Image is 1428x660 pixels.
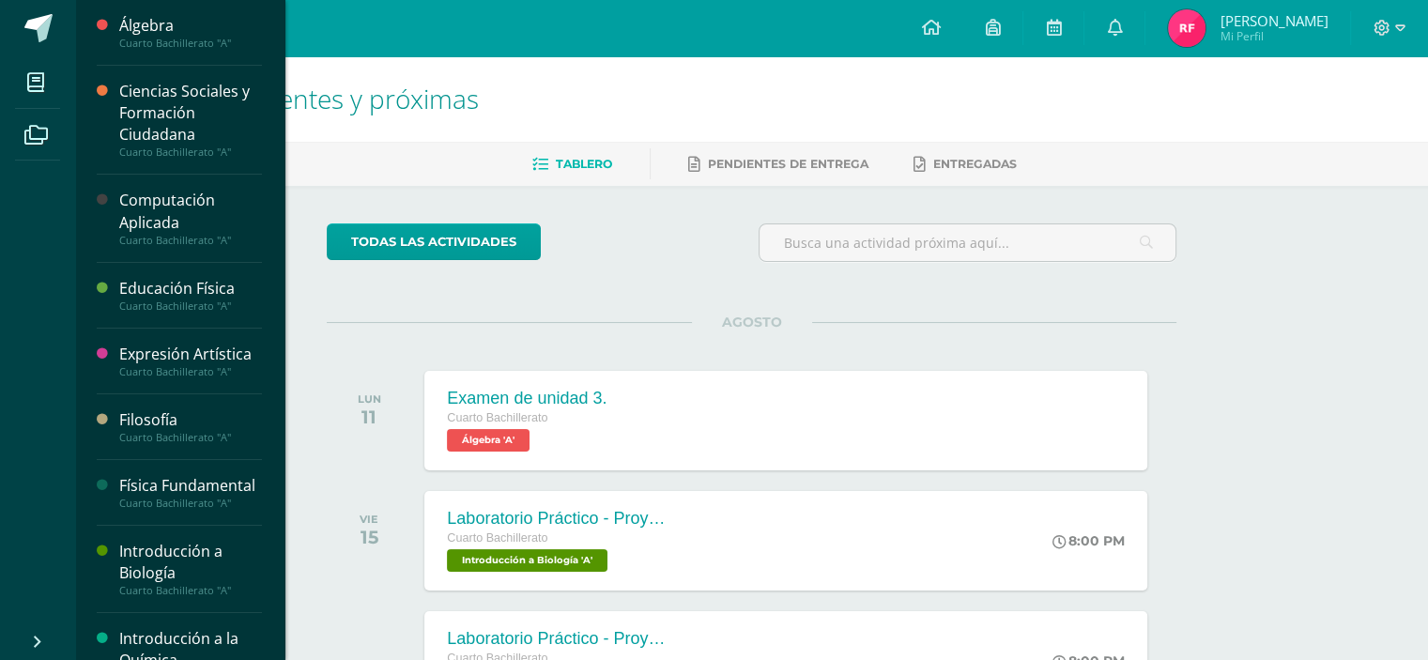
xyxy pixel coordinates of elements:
a: Introducción a BiologíaCuarto Bachillerato "A" [119,541,262,597]
span: Álgebra 'A' [447,429,530,452]
div: Introducción a Biología [119,541,262,584]
a: Entregadas [914,149,1017,179]
span: Cuarto Bachillerato [447,411,547,424]
span: Pendientes de entrega [708,157,868,171]
div: Computación Aplicada [119,190,262,233]
a: Expresión ArtísticaCuarto Bachillerato "A" [119,344,262,378]
div: Expresión Artística [119,344,262,365]
img: 98c1aff794cafadb048230e273bcf95a.png [1168,9,1205,47]
a: todas las Actividades [327,223,541,260]
div: VIE [360,513,378,526]
a: Educación FísicaCuarto Bachillerato "A" [119,278,262,313]
div: Laboratorio Práctico - Proyecto de Unidad [447,509,672,529]
a: Ciencias Sociales y Formación CiudadanaCuarto Bachillerato "A" [119,81,262,159]
div: Cuarto Bachillerato "A" [119,37,262,50]
a: Tablero [532,149,612,179]
input: Busca una actividad próxima aquí... [760,224,1175,261]
div: LUN [358,392,381,406]
span: Entregadas [933,157,1017,171]
a: ÁlgebraCuarto Bachillerato "A" [119,15,262,50]
div: Cuarto Bachillerato "A" [119,299,262,313]
div: Laboratorio Práctico - Proyecto de Unidad [447,629,672,649]
a: Computación AplicadaCuarto Bachillerato "A" [119,190,262,246]
a: Física FundamentalCuarto Bachillerato "A" [119,475,262,510]
div: Filosofía [119,409,262,431]
div: Álgebra [119,15,262,37]
div: Examen de unidad 3. [447,389,607,408]
div: Cuarto Bachillerato "A" [119,234,262,247]
span: Tablero [556,157,612,171]
span: Mi Perfil [1220,28,1328,44]
span: Cuarto Bachillerato [447,531,547,545]
a: Pendientes de entrega [688,149,868,179]
div: 11 [358,406,381,428]
div: Ciencias Sociales y Formación Ciudadana [119,81,262,146]
div: Cuarto Bachillerato "A" [119,584,262,597]
div: Educación Física [119,278,262,299]
span: Introducción a Biología 'A' [447,549,607,572]
div: 8:00 PM [1052,532,1125,549]
div: Física Fundamental [119,475,262,497]
div: Cuarto Bachillerato "A" [119,497,262,510]
span: [PERSON_NAME] [1220,11,1328,30]
div: Cuarto Bachillerato "A" [119,431,262,444]
div: Cuarto Bachillerato "A" [119,365,262,378]
div: 15 [360,526,378,548]
div: Cuarto Bachillerato "A" [119,146,262,159]
a: FilosofíaCuarto Bachillerato "A" [119,409,262,444]
span: Actividades recientes y próximas [98,81,479,116]
span: AGOSTO [692,314,812,330]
